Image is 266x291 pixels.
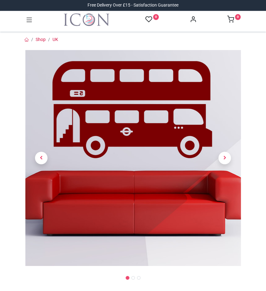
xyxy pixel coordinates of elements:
[218,152,231,164] span: Next
[25,83,58,234] a: Previous
[64,13,109,26] a: Logo of Icon Wall Stickers
[227,18,241,23] a: 0
[53,37,58,42] a: UK
[153,14,159,20] sup: 0
[145,16,159,23] a: 0
[190,18,197,23] a: Account Info
[36,37,46,42] a: Shop
[208,83,241,234] a: Next
[235,14,241,20] sup: 0
[35,152,48,164] span: Previous
[64,13,109,26] img: Icon Wall Stickers
[25,50,241,266] img: London Bus British Transport Wall Sticker
[88,2,178,8] div: Free Delivery Over £15 - Satisfaction Guarantee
